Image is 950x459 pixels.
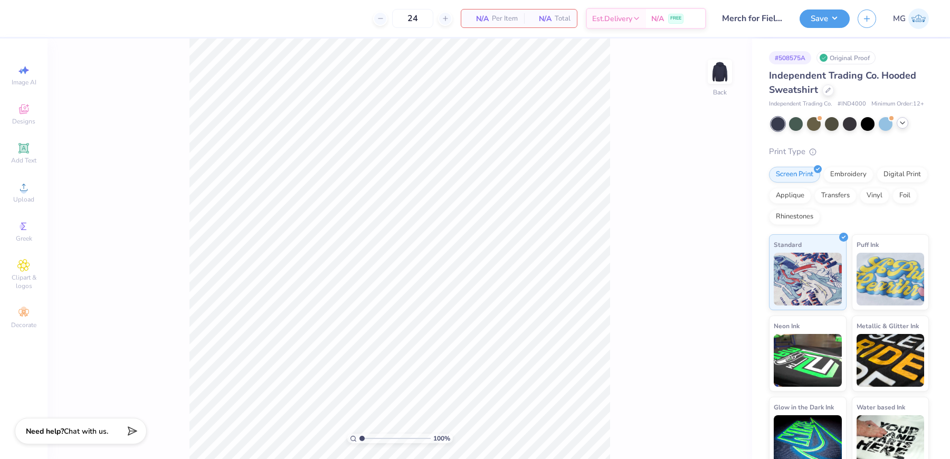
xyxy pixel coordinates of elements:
div: Screen Print [769,167,820,183]
span: Per Item [492,13,518,24]
span: Metallic & Glitter Ink [857,320,919,331]
div: Original Proof [816,51,876,64]
div: Transfers [814,188,857,204]
span: Chat with us. [64,426,108,436]
span: Designs [12,117,35,126]
button: Save [800,9,850,28]
div: # 508575A [769,51,811,64]
div: Digital Print [877,167,928,183]
a: MG [893,8,929,29]
div: Back [713,88,727,97]
span: 100 % [433,434,450,443]
img: Standard [774,253,842,305]
span: Greek [16,234,32,243]
span: Image AI [12,78,36,87]
span: FREE [670,15,681,22]
div: Embroidery [823,167,873,183]
input: Untitled Design [714,8,792,29]
span: N/A [468,13,489,24]
div: Vinyl [860,188,889,204]
span: Glow in the Dark Ink [774,401,834,413]
span: Minimum Order: 12 + [871,100,924,109]
div: Foil [892,188,917,204]
span: N/A [651,13,664,24]
span: Decorate [11,321,36,329]
span: Neon Ink [774,320,800,331]
span: Independent Trading Co. [769,100,832,109]
span: Total [555,13,571,24]
img: Puff Ink [857,253,925,305]
span: Water based Ink [857,401,905,413]
strong: Need help? [26,426,64,436]
img: Metallic & Glitter Ink [857,334,925,387]
img: Neon Ink [774,334,842,387]
span: Independent Trading Co. Hooded Sweatshirt [769,69,916,96]
span: N/A [530,13,552,24]
img: Back [709,61,730,82]
img: Mary Grace [908,8,929,29]
div: Rhinestones [769,209,820,225]
span: MG [893,13,906,25]
span: Add Text [11,156,36,165]
div: Print Type [769,146,929,158]
span: Standard [774,239,802,250]
span: Upload [13,195,34,204]
span: Puff Ink [857,239,879,250]
span: Est. Delivery [592,13,632,24]
input: – – [392,9,433,28]
span: # IND4000 [838,100,866,109]
span: Clipart & logos [5,273,42,290]
div: Applique [769,188,811,204]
